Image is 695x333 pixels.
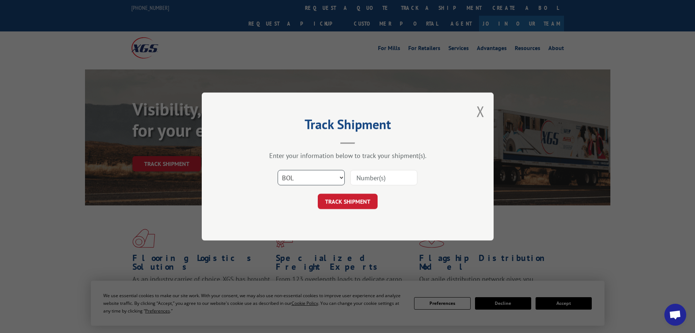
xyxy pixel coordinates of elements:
button: TRACK SHIPMENT [318,194,378,209]
input: Number(s) [350,170,417,185]
div: Enter your information below to track your shipment(s). [238,151,457,160]
div: Open chat [664,304,686,326]
button: Close modal [476,102,484,121]
h2: Track Shipment [238,119,457,133]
